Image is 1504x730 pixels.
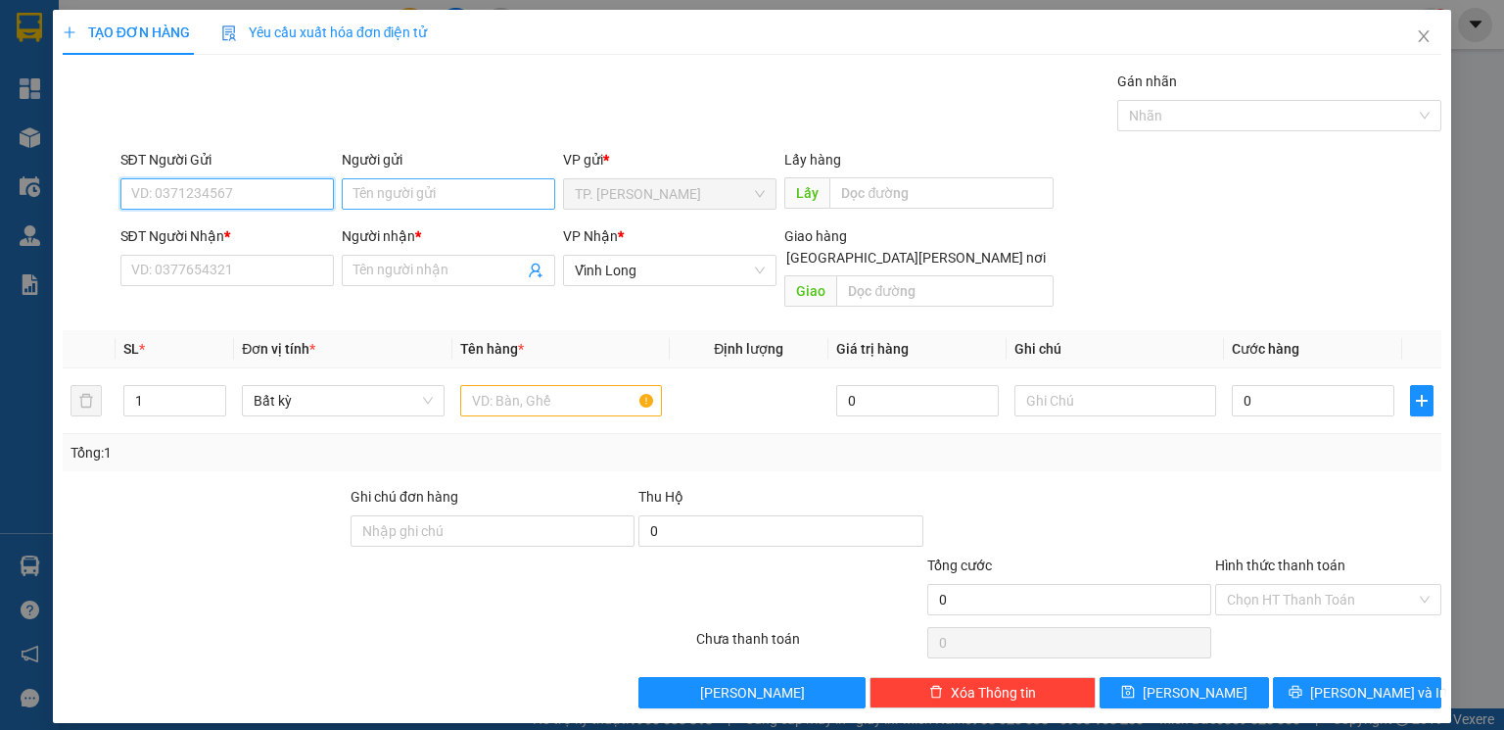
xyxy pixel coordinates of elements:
[563,228,618,244] span: VP Nhận
[460,341,524,357] span: Tên hàng
[836,385,999,416] input: 0
[351,489,458,505] label: Ghi chú đơn hàng
[829,177,1054,209] input: Dọc đường
[460,385,662,416] input: VD: Bàn, Ghế
[836,341,909,357] span: Giá trị hàng
[563,149,776,170] div: VP gửi
[70,442,582,463] div: Tổng: 1
[70,385,102,416] button: delete
[221,24,428,40] span: Yêu cầu xuất hóa đơn điện tử
[869,677,1096,708] button: deleteXóa Thông tin
[1232,341,1299,357] span: Cước hàng
[1014,385,1216,416] input: Ghi Chú
[714,341,783,357] span: Định lượng
[221,25,237,41] img: icon
[700,682,805,704] span: [PERSON_NAME]
[638,677,865,708] button: [PERSON_NAME]
[351,515,634,547] input: Ghi chú đơn hàng
[784,275,836,307] span: Giao
[1100,677,1269,708] button: save[PERSON_NAME]
[784,228,847,244] span: Giao hàng
[123,341,139,357] span: SL
[1117,73,1177,89] label: Gán nhãn
[342,225,555,247] div: Người nhận
[1310,682,1447,704] span: [PERSON_NAME] và In
[784,177,829,209] span: Lấy
[528,263,543,278] span: user-add
[929,685,943,701] span: delete
[927,558,992,573] span: Tổng cước
[1416,28,1432,44] span: close
[120,149,334,170] div: SĐT Người Gửi
[1289,685,1302,701] span: printer
[1121,685,1135,701] span: save
[575,179,765,209] span: TP. Hồ Chí Minh
[836,275,1054,307] input: Dọc đường
[1215,558,1345,573] label: Hình thức thanh toán
[342,149,555,170] div: Người gửi
[1396,10,1451,65] button: Close
[63,24,190,40] span: TẠO ĐƠN HÀNG
[784,152,841,168] span: Lấy hàng
[120,225,334,247] div: SĐT Người Nhận
[778,247,1054,268] span: [GEOGRAPHIC_DATA][PERSON_NAME] nơi
[694,628,924,662] div: Chưa thanh toán
[1007,330,1224,368] th: Ghi chú
[638,489,683,505] span: Thu Hộ
[254,386,432,415] span: Bất kỳ
[575,256,765,285] span: Vĩnh Long
[1143,682,1247,704] span: [PERSON_NAME]
[242,341,315,357] span: Đơn vị tính
[1273,677,1442,708] button: printer[PERSON_NAME] và In
[1411,393,1433,409] span: plus
[63,25,76,39] span: plus
[951,682,1036,704] span: Xóa Thông tin
[1410,385,1433,416] button: plus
